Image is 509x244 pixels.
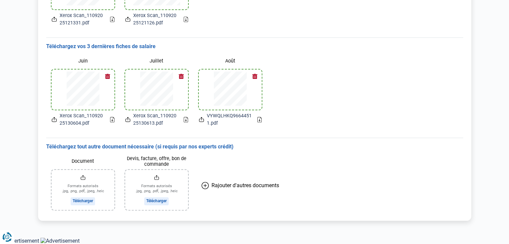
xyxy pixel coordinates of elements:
[40,238,80,244] img: Advertisement
[184,117,188,122] a: Download
[257,117,262,122] a: Download
[207,112,252,127] span: VYWQLHKQ96644511.pdf
[46,143,463,150] h3: Téléchargez tout autre document nécessaire (si requis par nos experts crédit)
[193,155,287,215] button: Rajouter d'autres documents
[46,43,463,50] h3: Téléchargez vos 3 dernières fiches de salaire
[211,182,279,189] span: Rajouter d'autres documents
[125,155,188,167] label: Devis, facture, offre, bon de commande
[52,55,114,67] label: Juin
[184,17,188,22] a: Download
[60,12,105,26] span: Xerox Scan_11092025121331.pdf
[60,112,105,127] span: Xerox Scan_11092025130604.pdf
[110,117,114,122] a: Download
[52,155,114,167] label: Document
[199,55,262,67] label: Août
[110,17,114,22] a: Download
[133,112,178,127] span: Xerox Scan_11092025130613.pdf
[125,55,188,67] label: Juillet
[133,12,178,26] span: Xerox Scan_11092025121126.pdf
